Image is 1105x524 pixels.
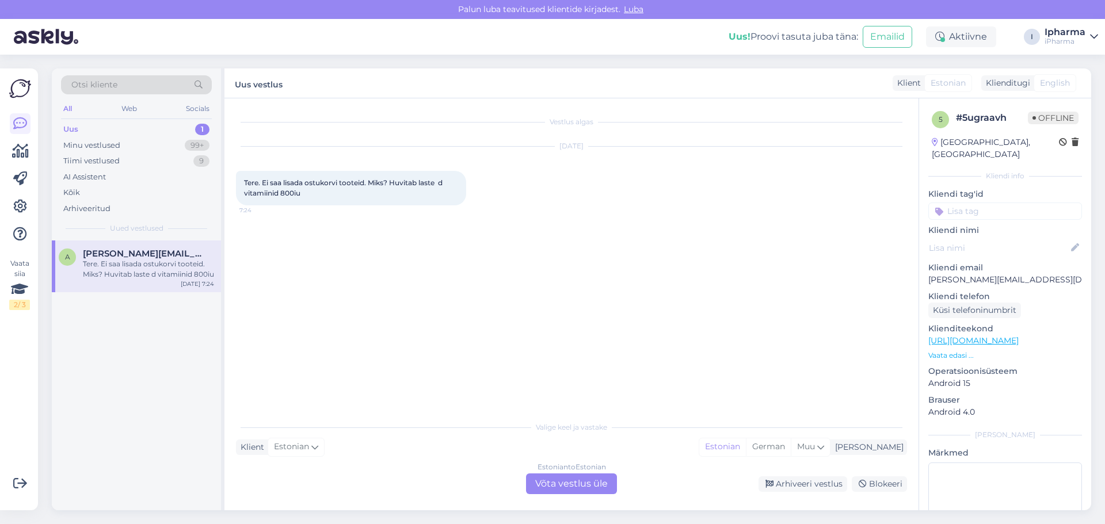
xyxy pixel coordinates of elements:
div: Estonian [699,438,746,456]
a: IpharmaiPharma [1045,28,1098,46]
img: Askly Logo [9,78,31,100]
div: Aktiivne [926,26,996,47]
span: Muu [797,441,815,452]
input: Lisa nimi [929,242,1069,254]
div: [DATE] 7:24 [181,280,214,288]
div: 1 [195,124,209,135]
span: 7:24 [239,206,283,215]
div: Arhiveeri vestlus [759,476,847,492]
p: Kliendi email [928,262,1082,274]
div: Küsi telefoninumbrit [928,303,1021,318]
div: 99+ [185,140,209,151]
span: Tere. Ei saa lisada ostukorvi tooteid. Miks? Huvitab laste d vitamiinid 800iu [244,178,444,197]
span: 5 [939,115,943,124]
p: Android 4.0 [928,406,1082,418]
div: Web [119,101,139,116]
div: Vaata siia [9,258,30,310]
div: [PERSON_NAME] [830,441,904,453]
div: Tiimi vestlused [63,155,120,167]
div: Ipharma [1045,28,1085,37]
div: # 5ugraavh [956,111,1028,125]
div: [DATE] [236,141,907,151]
span: Offline [1028,112,1079,124]
div: Minu vestlused [63,140,120,151]
div: Valige keel ja vastake [236,422,907,433]
p: Vaata edasi ... [928,350,1082,361]
span: Uued vestlused [110,223,163,234]
div: All [61,101,74,116]
a: [URL][DOMAIN_NAME] [928,335,1019,346]
div: Klient [236,441,264,453]
div: [PERSON_NAME] [928,430,1082,440]
div: Arhiveeritud [63,203,110,215]
div: Estonian to Estonian [538,462,606,472]
span: Luba [620,4,647,14]
div: German [746,438,791,456]
div: Tere. Ei saa lisada ostukorvi tooteid. Miks? Huvitab laste d vitamiinid 800iu [83,259,214,280]
p: [PERSON_NAME][EMAIL_ADDRESS][DOMAIN_NAME] [928,274,1082,286]
div: Socials [184,101,212,116]
div: Kliendi info [928,171,1082,181]
div: Vestlus algas [236,117,907,127]
div: Proovi tasuta juba täna: [729,30,858,44]
span: a [65,253,70,261]
div: Uus [63,124,78,135]
p: Operatsioonisüsteem [928,365,1082,377]
p: Kliendi tag'id [928,188,1082,200]
p: Kliendi telefon [928,290,1082,303]
span: Estonian [274,441,309,453]
span: English [1040,77,1070,89]
p: Märkmed [928,447,1082,459]
div: [GEOGRAPHIC_DATA], [GEOGRAPHIC_DATA] [932,136,1059,160]
div: Blokeeri [852,476,907,492]
p: Kliendi nimi [928,224,1082,236]
input: Lisa tag [928,202,1082,220]
span: Estonian [931,77,966,89]
div: Klient [893,77,921,89]
div: 2 / 3 [9,300,30,310]
div: 9 [193,155,209,167]
label: Uus vestlus [235,75,283,91]
div: I [1024,29,1040,45]
span: angela.arviste@mail.ee [83,248,203,259]
button: Emailid [863,26,912,48]
p: Android 15 [928,377,1082,389]
b: Uus! [729,31,750,42]
div: Klienditugi [981,77,1030,89]
span: Otsi kliente [71,79,117,91]
div: AI Assistent [63,171,106,183]
div: iPharma [1045,37,1085,46]
div: Võta vestlus üle [526,473,617,494]
div: Kõik [63,187,80,198]
p: Brauser [928,394,1082,406]
p: Klienditeekond [928,323,1082,335]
